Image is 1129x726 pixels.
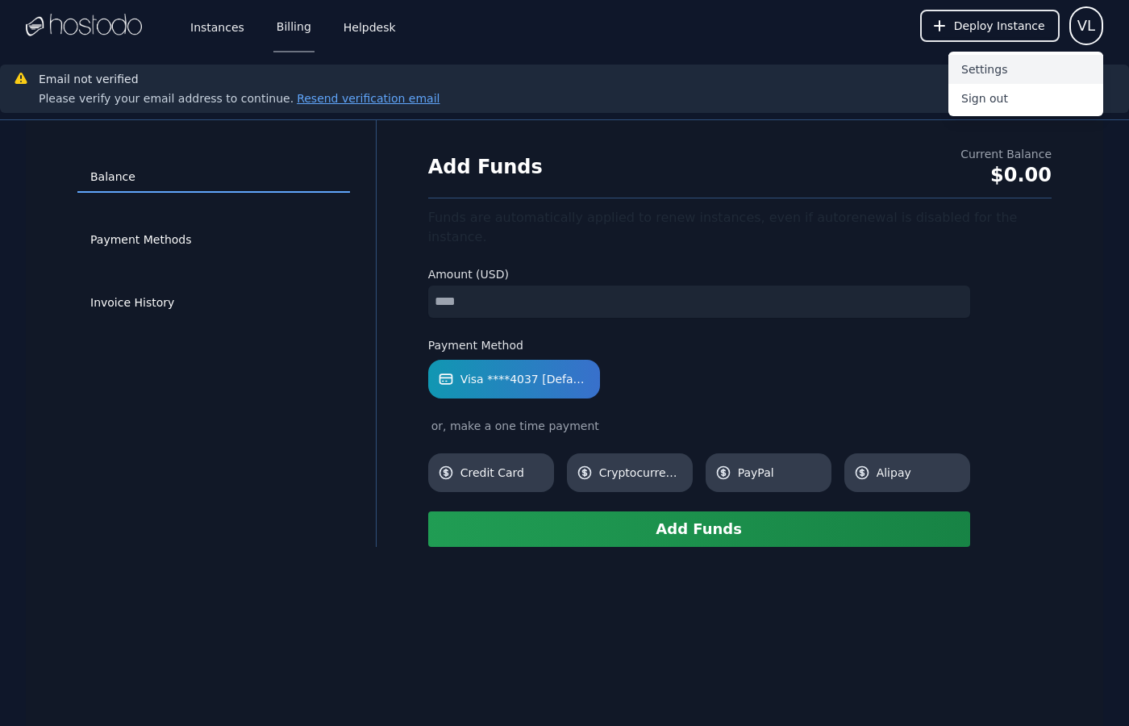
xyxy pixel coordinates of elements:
[1069,6,1103,45] button: User menu
[428,154,543,180] h1: Add Funds
[954,18,1045,34] span: Deploy Instance
[920,10,1060,42] button: Deploy Instance
[960,146,1052,162] div: Current Balance
[877,465,960,481] span: Alipay
[599,465,683,481] span: Cryptocurrency
[428,266,970,282] label: Amount (USD)
[428,208,1052,247] div: Funds are automatically applied to renew instances, even if autorenewal is disabled for the insta...
[948,55,1103,84] button: Settings
[460,465,544,481] span: Credit Card
[460,371,590,387] span: Visa ****4037 [Default]
[39,90,440,106] div: Please verify your email address to continue.
[77,288,350,319] a: Invoice History
[428,418,970,434] div: or, make a one time payment
[77,225,350,256] a: Payment Methods
[948,84,1103,113] button: Sign out
[77,162,350,193] a: Balance
[26,14,142,38] img: Logo
[428,511,970,547] button: Add Funds
[960,162,1052,188] div: $0.00
[738,465,822,481] span: PayPal
[39,71,440,87] h3: Email not verified
[428,337,970,353] label: Payment Method
[294,90,440,106] button: Resend verification email
[1077,15,1095,37] span: VL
